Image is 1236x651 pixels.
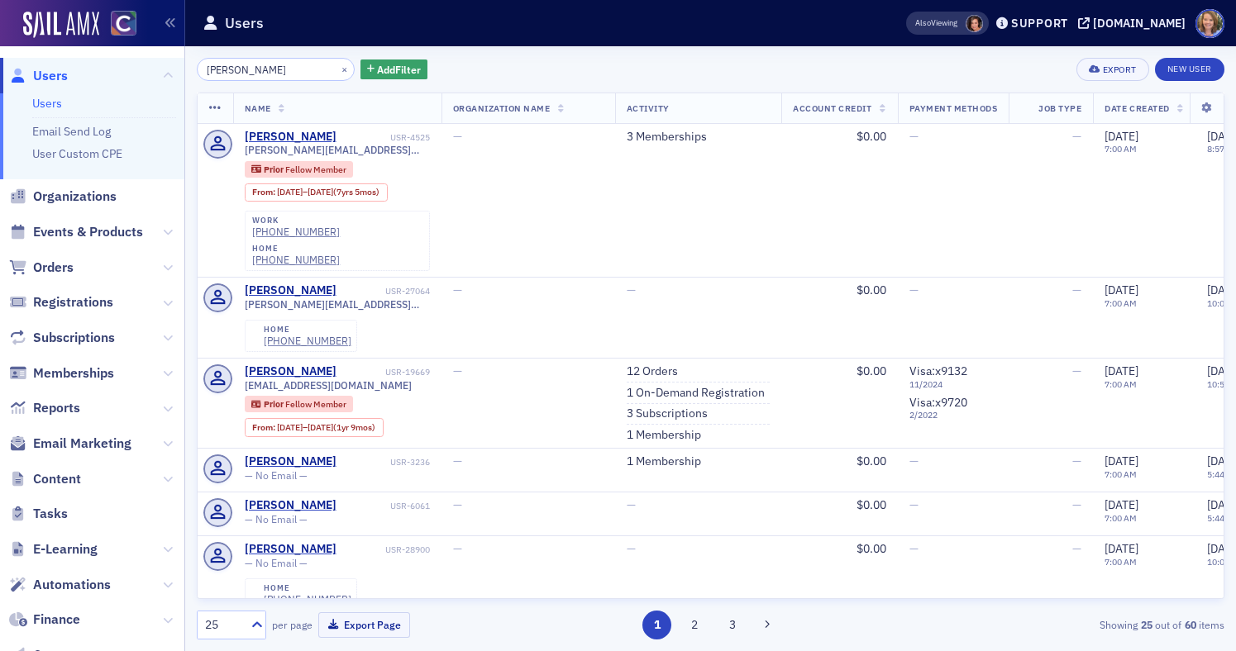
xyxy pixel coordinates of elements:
a: Prior Fellow Member [251,164,346,174]
div: Export [1103,65,1137,74]
div: From: 2013-10-31 00:00:00 [245,183,388,202]
div: USR-3236 [339,457,430,468]
div: Prior: Prior: Fellow Member [245,161,354,178]
span: [DATE] [1105,283,1138,297]
div: USR-4525 [339,132,430,143]
span: — [627,541,636,556]
span: — [909,129,919,144]
span: — [453,454,462,468]
button: 3 [718,611,747,639]
a: Prior Fellow Member [251,399,346,410]
a: [PHONE_NUMBER] [252,254,340,266]
a: 1 Membership [627,454,701,469]
a: Finance [9,611,80,629]
span: $0.00 [857,497,886,512]
span: Content [33,470,81,488]
span: Organization Name [453,102,551,114]
div: USR-27064 [339,286,430,297]
a: [PERSON_NAME] [245,130,336,145]
span: Registrations [33,293,113,311]
span: — [1072,497,1081,512]
span: — [627,497,636,512]
span: [EMAIL_ADDRESS][DOMAIN_NAME] [245,379,412,392]
span: Account Credit [793,102,871,114]
span: Job Type [1038,102,1081,114]
span: [DATE] [1105,129,1138,144]
span: $0.00 [857,283,886,297]
a: [PERSON_NAME] [245,542,336,557]
span: — [909,283,919,297]
span: From : [252,422,277,433]
span: [DATE] [1105,364,1138,378]
a: 3 Memberships [627,130,707,145]
a: Content [9,470,81,488]
div: Also [915,17,931,28]
span: — [1072,283,1081,297]
button: Export [1076,58,1148,81]
a: 1 On-Demand Registration [627,386,765,401]
span: Subscriptions [33,329,115,347]
span: — No Email — [245,513,308,525]
time: 7:00 AM [1105,556,1137,568]
a: [PERSON_NAME] [245,454,336,469]
time: 7:00 AM [1105,512,1137,524]
span: Visa : x9720 [909,395,967,410]
span: — [1072,454,1081,468]
span: — [909,454,919,468]
button: 2 [680,611,709,639]
label: per page [272,617,313,632]
div: Prior: Prior: Fellow Member [245,396,354,412]
a: User Custom CPE [32,146,122,161]
strong: 60 [1181,617,1199,632]
a: Email Send Log [32,124,111,139]
div: home [264,325,351,335]
span: [PERSON_NAME][EMAIL_ADDRESS][DOMAIN_NAME] [245,144,430,156]
span: [DATE] [308,421,333,433]
span: Memberships [33,364,114,383]
span: Fellow Member [285,398,346,410]
span: 11 / 2024 [909,379,998,390]
span: Organizations [33,188,117,206]
div: From: 2019-11-13 00:00:00 [245,418,384,436]
a: [PHONE_NUMBER] [252,226,340,238]
a: Orders [9,259,74,277]
button: 1 [642,611,671,639]
span: Payment Methods [909,102,998,114]
span: — No Email — [245,557,308,569]
span: — No Email — [245,469,308,482]
img: SailAMX [111,11,136,36]
span: — [1072,541,1081,556]
span: $0.00 [857,454,886,468]
button: AddFilter [360,59,428,80]
span: Finance [33,611,80,629]
span: — [909,541,919,556]
span: Activity [627,102,670,114]
a: Users [9,67,68,85]
a: Automations [9,576,111,594]
span: — [1072,364,1081,378]
div: work [252,216,340,226]
a: Reports [9,399,80,417]
img: SailAMX [23,12,99,38]
time: 7:00 AM [1105,378,1137,390]
input: Search… [197,58,355,81]
a: [PERSON_NAME] [245,283,336,298]
div: Support [1011,16,1068,31]
span: — [453,541,462,556]
span: Events & Products [33,223,143,241]
span: Visa : x9132 [909,364,967,378]
span: — [453,129,462,144]
span: Reports [33,399,80,417]
strong: 25 [1138,617,1155,632]
span: Tasks [33,505,68,523]
span: — [1072,129,1081,144]
span: [PERSON_NAME][EMAIL_ADDRESS][PERSON_NAME][DOMAIN_NAME] [245,298,430,311]
a: [PERSON_NAME] [245,498,336,513]
a: Organizations [9,188,117,206]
